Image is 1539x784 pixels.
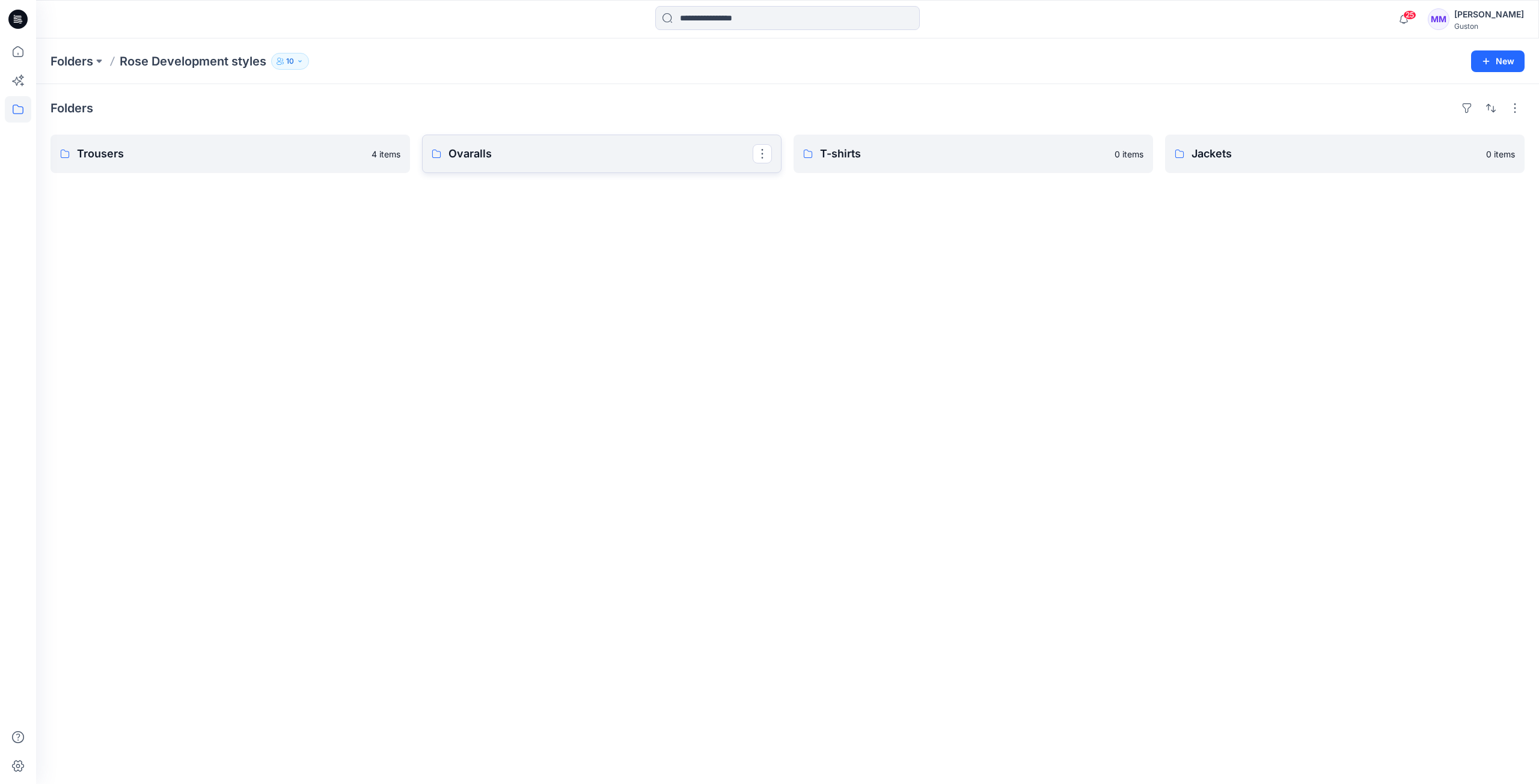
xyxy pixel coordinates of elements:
p: Trousers [77,145,364,162]
a: Folders [50,53,93,70]
p: 0 items [1115,148,1143,160]
p: 0 items [1486,148,1515,160]
p: 10 [286,55,294,68]
p: Rose Development styles [120,53,266,70]
a: Jackets0 items [1165,135,1525,173]
a: Trousers4 items [50,135,410,173]
button: New [1471,50,1525,72]
h4: Folders [50,101,93,115]
div: [PERSON_NAME] [1454,7,1524,22]
div: MM [1428,8,1449,30]
span: 25 [1403,10,1416,20]
div: Guston [1454,22,1524,31]
p: Ovaralls [448,145,753,162]
p: Jackets [1192,145,1479,162]
p: T-shirts [820,145,1107,162]
a: T-shirts0 items [794,135,1153,173]
button: 10 [271,53,309,70]
p: 4 items [372,148,400,160]
a: Ovaralls [422,135,782,173]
